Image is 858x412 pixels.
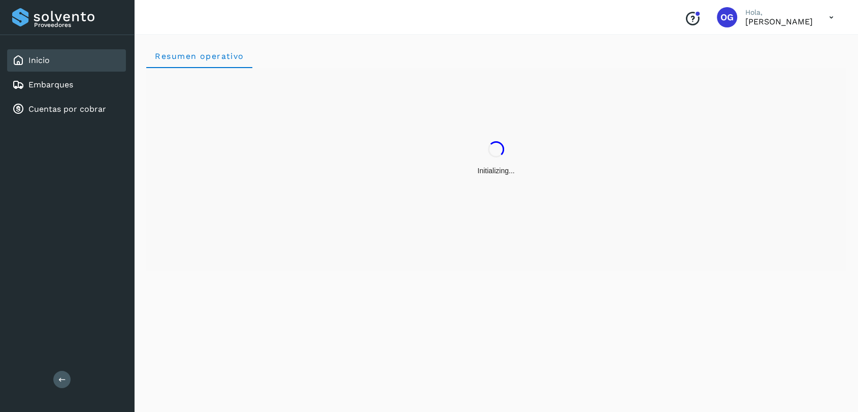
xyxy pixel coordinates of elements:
[28,80,73,89] a: Embarques
[28,55,50,65] a: Inicio
[7,98,126,120] div: Cuentas por cobrar
[745,8,813,17] p: Hola,
[7,49,126,72] div: Inicio
[34,21,122,28] p: Proveedores
[745,17,813,26] p: Omar Guadarrama Pichardo
[7,74,126,96] div: Embarques
[154,51,244,61] span: Resumen operativo
[28,104,106,114] a: Cuentas por cobrar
